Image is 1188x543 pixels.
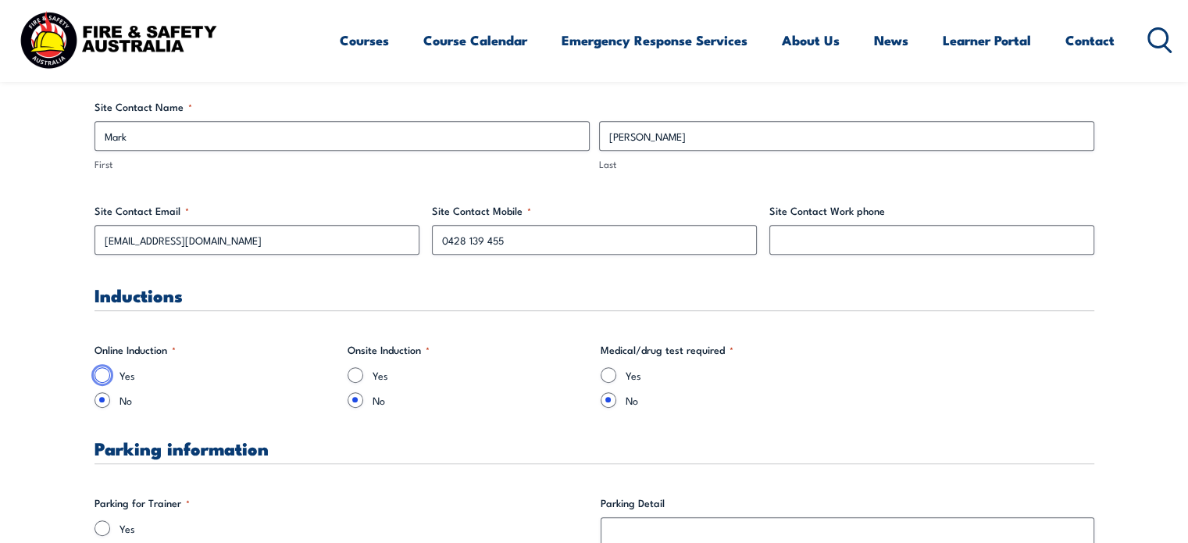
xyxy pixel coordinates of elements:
[943,20,1031,61] a: Learner Portal
[120,520,588,536] label: Yes
[95,342,176,358] legend: Online Induction
[373,367,588,383] label: Yes
[95,99,192,115] legend: Site Contact Name
[373,392,588,408] label: No
[95,203,419,219] label: Site Contact Email
[95,495,190,511] legend: Parking for Trainer
[348,342,430,358] legend: Onsite Induction
[1065,20,1115,61] a: Contact
[432,203,757,219] label: Site Contact Mobile
[601,495,1094,511] label: Parking Detail
[769,203,1094,219] label: Site Contact Work phone
[626,392,841,408] label: No
[601,342,733,358] legend: Medical/drug test required
[95,439,1094,457] h3: Parking information
[423,20,527,61] a: Course Calendar
[626,367,841,383] label: Yes
[95,157,590,172] label: First
[120,367,335,383] label: Yes
[599,157,1094,172] label: Last
[782,20,840,61] a: About Us
[120,392,335,408] label: No
[562,20,747,61] a: Emergency Response Services
[874,20,908,61] a: News
[95,286,1094,304] h3: Inductions
[340,20,389,61] a: Courses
